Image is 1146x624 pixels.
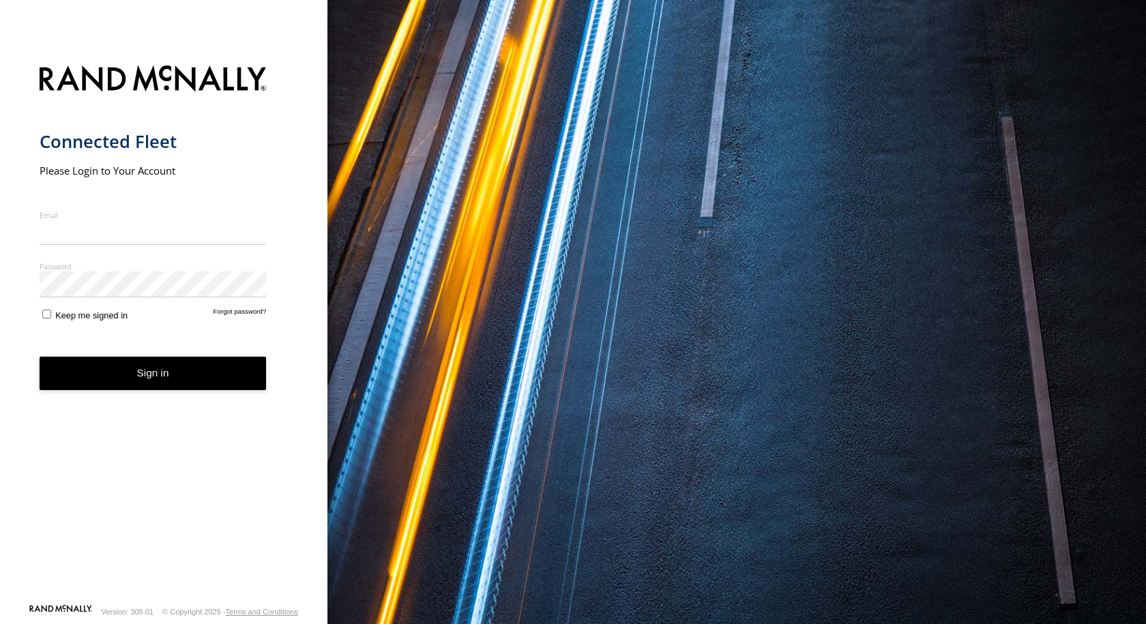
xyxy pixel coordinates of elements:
span: Keep me signed in [55,310,128,321]
form: main [40,57,289,604]
img: Rand McNally [40,63,267,98]
div: Version: 308.01 [102,608,153,616]
label: Password [40,261,267,271]
label: Email [40,210,267,220]
button: Sign in [40,357,267,390]
a: Terms and Conditions [226,608,298,616]
h1: Connected Fleet [40,130,267,153]
h2: Please Login to Your Account [40,164,267,177]
div: ViewPassword [233,276,247,290]
input: Keep me signed in [42,310,51,318]
a: Visit our Website [29,605,92,619]
div: © Copyright 2025 - [162,608,298,616]
a: Forgot password? [214,308,267,321]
